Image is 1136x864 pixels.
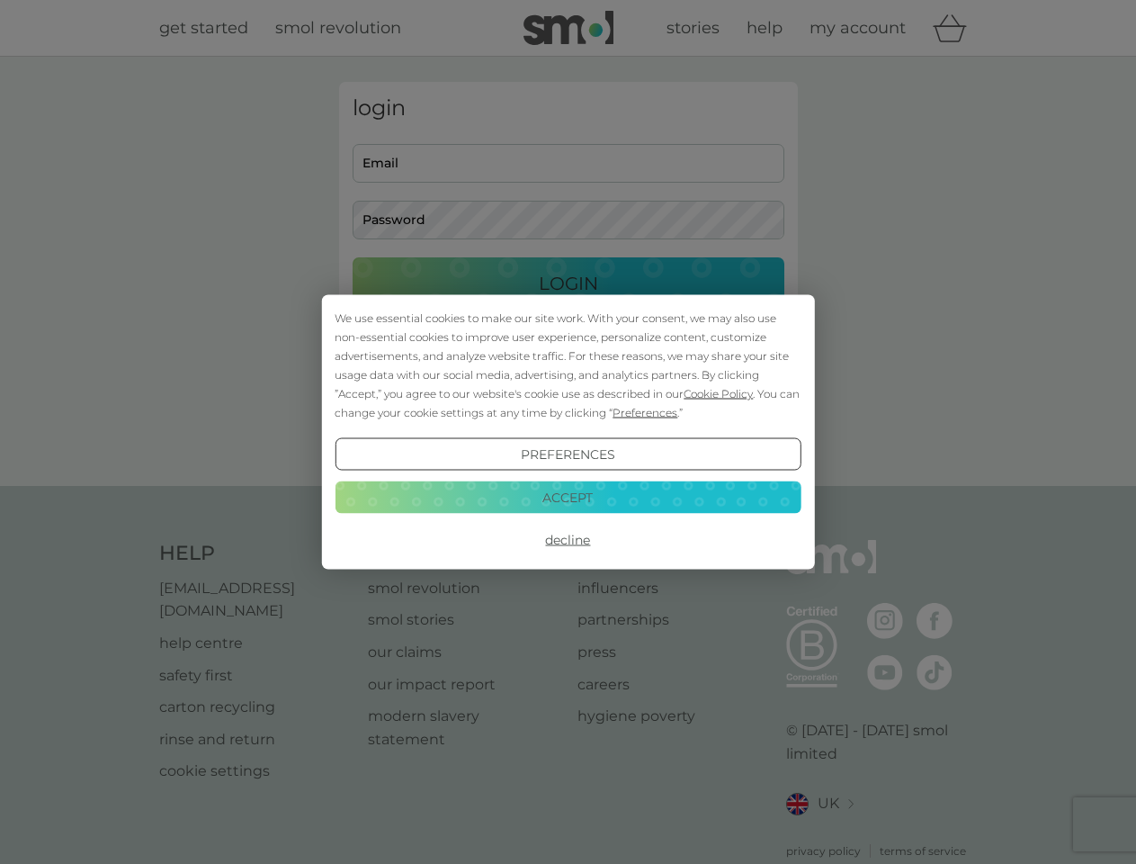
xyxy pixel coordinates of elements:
[335,309,801,422] div: We use essential cookies to make our site work. With your consent, we may also use non-essential ...
[335,524,801,556] button: Decline
[684,387,753,400] span: Cookie Policy
[335,438,801,471] button: Preferences
[321,295,814,570] div: Cookie Consent Prompt
[335,481,801,513] button: Accept
[613,406,677,419] span: Preferences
